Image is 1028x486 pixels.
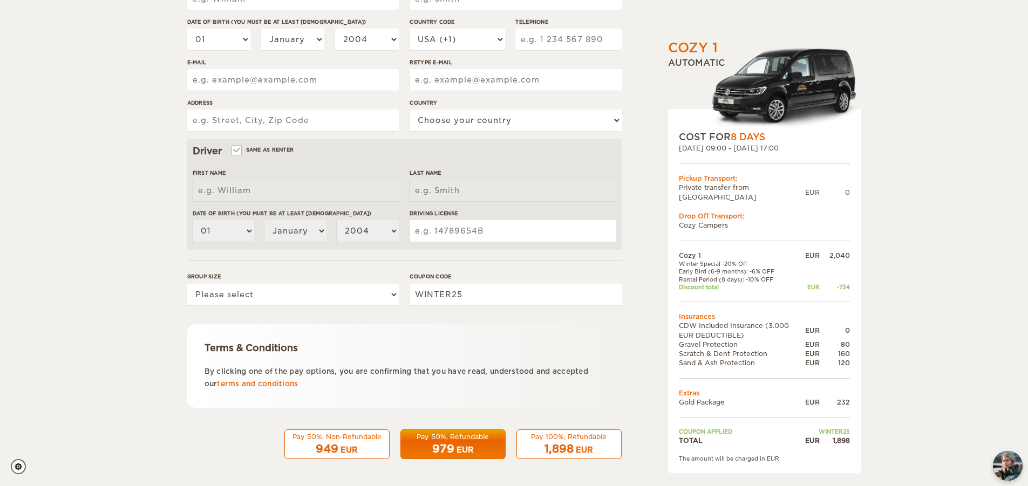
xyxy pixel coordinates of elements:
[410,180,616,201] input: e.g. Smith
[193,145,616,158] div: Driver
[805,349,820,358] div: EUR
[679,183,805,201] td: Private transfer from [GEOGRAPHIC_DATA]
[993,451,1023,481] img: Freyja at Cozy Campers
[679,340,805,349] td: Gravel Protection
[805,358,820,367] div: EUR
[820,326,850,335] div: 0
[820,283,850,291] div: -734
[217,380,298,388] a: terms and conditions
[679,131,850,143] div: COST FOR
[679,221,850,230] td: Cozy Campers
[805,428,850,435] td: WINTER25
[820,188,850,197] div: 0
[679,428,805,435] td: Coupon applied
[193,169,399,177] label: First Name
[457,444,474,455] div: EUR
[515,18,621,26] label: Telephone
[407,432,499,441] div: Pay 50%, Refundable
[820,251,850,260] div: 2,040
[410,18,505,26] label: Country Code
[668,57,861,131] div: Automatic
[679,312,850,321] td: Insurances
[205,365,604,391] p: By clicking one of the pay options, you are confirming that you have read, understood and accepte...
[432,442,454,455] span: 979
[668,39,718,57] div: Cozy 1
[187,18,399,26] label: Date of birth (You must be at least [DEMOGRAPHIC_DATA])
[341,444,358,455] div: EUR
[187,69,399,91] input: e.g. example@example.com
[516,429,622,460] button: Pay 100%, Refundable 1,898 EUR
[820,340,850,349] div: 80
[679,388,850,398] td: Extras
[187,109,399,131] input: e.g. Street, City, Zip Code
[400,429,506,460] button: Pay 50%, Refundable 979 EUR
[515,29,621,50] input: e.g. 1 234 567 890
[679,260,805,268] td: Winter Special -20% Off
[187,99,399,107] label: Address
[410,169,616,177] label: Last Name
[679,349,805,358] td: Scratch & Dent Protection
[410,58,621,66] label: Retype E-mail
[679,251,805,260] td: Cozy 1
[805,340,820,349] div: EUR
[187,272,399,280] label: Group size
[820,349,850,358] div: 160
[679,455,850,462] div: The amount will be charged in EUR
[679,398,805,407] td: Gold Package
[410,99,621,107] label: Country
[187,58,399,66] label: E-mail
[233,145,294,155] label: Same as renter
[284,429,390,460] button: Pay 50%, Non-Refundable 949 EUR
[544,442,574,455] span: 1,898
[805,283,820,291] div: EUR
[679,321,805,339] td: CDW Included Insurance (3.000 EUR DEDUCTIBLE)
[679,211,850,221] div: Drop Off Transport:
[205,341,604,354] div: Terms & Conditions
[193,180,399,201] input: e.g. William
[820,436,850,445] div: 1,898
[410,209,616,217] label: Driving License
[805,251,820,260] div: EUR
[410,220,616,242] input: e.g. 14789654B
[805,188,820,197] div: EUR
[410,272,621,280] label: Coupon code
[805,326,820,335] div: EUR
[820,398,850,407] div: 232
[993,451,1023,481] button: chat-button
[291,432,383,441] div: Pay 50%, Non-Refundable
[820,358,850,367] div: 120
[523,432,615,441] div: Pay 100%, Refundable
[679,276,805,283] td: Rental Period (8 days): -10% OFF
[805,436,820,445] div: EUR
[316,442,338,455] span: 949
[679,268,805,275] td: Early Bird (6-9 months): -6% OFF
[410,69,621,91] input: e.g. example@example.com
[805,398,820,407] div: EUR
[679,174,850,183] div: Pickup Transport:
[731,132,765,142] span: 8 Days
[193,209,399,217] label: Date of birth (You must be at least [DEMOGRAPHIC_DATA])
[679,143,850,153] div: [DATE] 09:00 - [DATE] 17:00
[233,148,240,155] input: Same as renter
[679,283,805,291] td: Discount total
[711,48,861,131] img: Volkswagen-Caddy-MaxiCrew_.png
[576,444,593,455] div: EUR
[679,436,805,445] td: TOTAL
[11,459,33,474] a: Cookie settings
[679,358,805,367] td: Sand & Ash Protection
